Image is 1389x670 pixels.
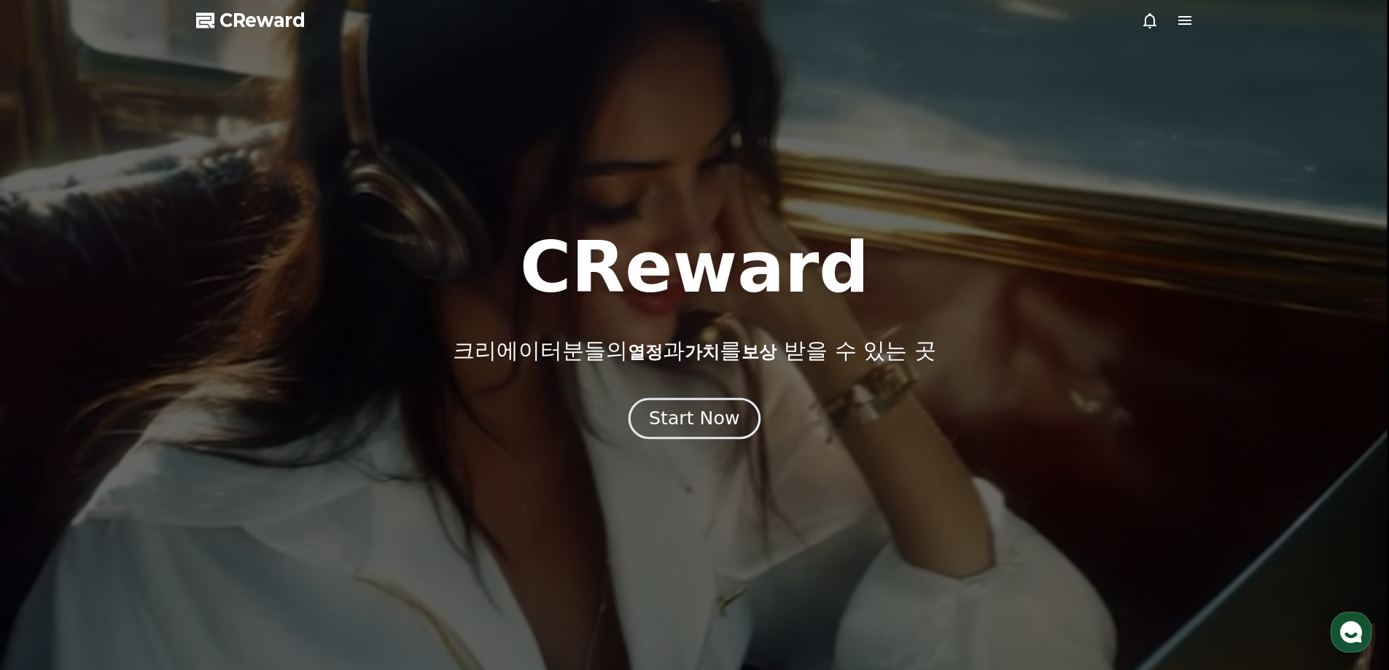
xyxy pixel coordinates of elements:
span: 설정 [225,484,243,496]
span: CReward [219,9,306,32]
h1: CReward [17,109,103,133]
div: Start Now [649,406,739,431]
button: 운영시간 보기 [185,115,267,133]
a: Start Now [631,413,758,427]
a: 설정 [188,462,280,499]
span: 대화 [133,485,151,496]
a: 메시지를 입력하세요. [20,200,264,235]
div: 네 [60,168,257,182]
p: 크리에이터분들의 과 를 받을 수 있는 곳 [453,338,935,364]
button: Start Now [629,397,760,439]
span: 열정 [628,342,663,362]
div: 43분 전 [117,155,149,167]
a: 홈 [4,462,96,499]
a: CReward [196,9,306,32]
b: 채널톡 [125,276,149,286]
span: 운영시간 보기 [191,117,251,131]
span: 홈 [46,484,55,496]
span: 이용중 [125,276,174,286]
span: 보상 [742,342,777,362]
span: 몇 분 내 답변 받으실 수 있어요 [90,241,212,252]
span: 가치 [685,342,720,362]
h1: CReward [520,233,869,303]
a: CReward43분 전 네 [17,149,267,191]
a: 채널톡이용중 [111,276,174,287]
div: CReward [60,155,110,168]
span: 메시지를 입력하세요. [31,210,135,225]
a: 대화 [96,462,188,499]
